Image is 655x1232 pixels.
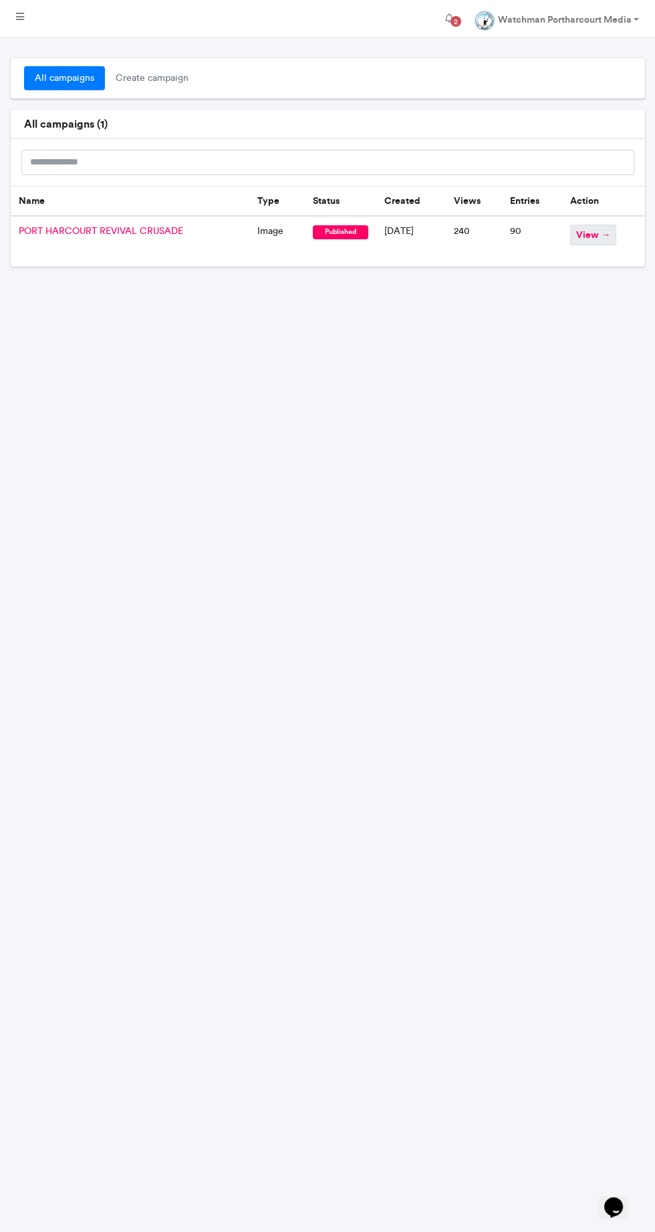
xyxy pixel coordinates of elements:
[313,225,368,239] span: published
[249,186,305,216] th: Type
[562,186,644,216] th: Action
[446,216,503,267] td: 240
[434,5,464,32] button: 2
[502,186,562,216] th: Entries
[464,5,650,32] a: Watchman Portharcourt Media
[305,186,376,216] th: Status
[24,66,105,90] a: all campaigns
[376,186,445,216] th: Created
[599,1179,642,1219] iframe: chat widget
[11,186,249,216] th: Name
[105,66,199,90] span: create campaign
[19,225,183,237] span: PORT HARCOURT REVIVAL CRUSADE
[376,216,445,267] td: [DATE]
[497,13,631,25] strong: Watchman Portharcourt Media
[249,216,305,267] td: image
[450,16,461,27] span: 2
[446,186,503,216] th: Views
[24,118,632,130] h6: all campaigns ( 1 )
[475,11,495,31] img: profile dp
[502,216,562,267] td: 90
[570,225,616,245] span: view →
